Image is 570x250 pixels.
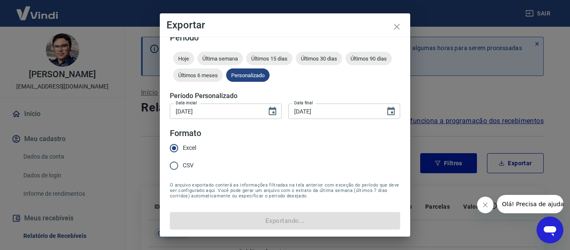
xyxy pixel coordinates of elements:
div: Últimos 90 dias [346,52,392,65]
iframe: Botão para abrir a janela de mensagens [537,217,563,243]
iframe: Mensagem da empresa [497,195,563,213]
span: Últimos 90 dias [346,56,392,62]
iframe: Fechar mensagem [477,197,494,213]
div: Últimos 30 dias [296,52,342,65]
span: Personalizado [226,72,270,78]
div: Última semana [197,52,243,65]
span: Últimos 15 dias [246,56,293,62]
label: Data inicial [176,100,197,106]
div: Últimos 6 meses [173,68,223,82]
button: close [387,17,407,37]
span: Última semana [197,56,243,62]
label: Data final [294,100,313,106]
h4: Exportar [166,20,404,30]
div: Últimos 15 dias [246,52,293,65]
span: O arquivo exportado conterá as informações filtradas na tela anterior com exceção do período que ... [170,182,400,199]
span: Últimos 30 dias [296,56,342,62]
span: CSV [183,161,194,170]
input: DD/MM/YYYY [170,104,261,119]
span: Excel [183,144,196,152]
span: Olá! Precisa de ajuda? [5,6,70,13]
div: Personalizado [226,68,270,82]
button: Choose date, selected date is 17 de set de 2025 [264,103,281,120]
h5: Período [170,33,400,42]
legend: Formato [170,127,201,139]
input: DD/MM/YYYY [288,104,379,119]
span: Últimos 6 meses [173,72,223,78]
span: Hoje [173,56,194,62]
h5: Período Personalizado [170,92,400,100]
button: Choose date, selected date is 18 de set de 2025 [383,103,399,120]
div: Hoje [173,52,194,65]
